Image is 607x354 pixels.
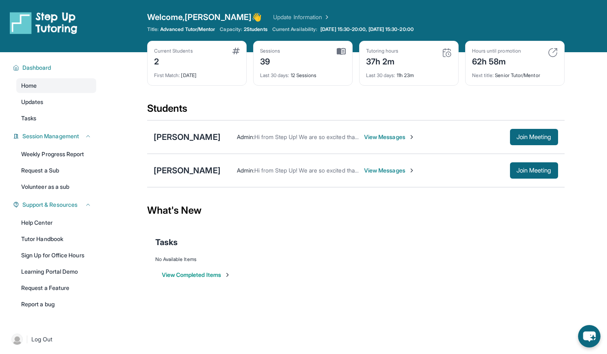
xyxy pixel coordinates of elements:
[364,133,415,141] span: View Messages
[10,11,77,34] img: logo
[21,82,37,90] span: Home
[16,297,96,312] a: Report a bug
[320,26,414,33] span: [DATE] 15:30-20:00, [DATE] 15:30-20:00
[154,165,221,176] div: [PERSON_NAME]
[237,167,254,174] span: Admin :
[22,64,51,72] span: Dashboard
[16,248,96,263] a: Sign Up for Office Hours
[16,95,96,109] a: Updates
[147,11,262,23] span: Welcome, [PERSON_NAME] 👋
[273,13,330,21] a: Update Information
[237,133,254,140] span: Admin :
[366,67,452,79] div: 11h 23m
[154,67,240,79] div: [DATE]
[154,131,221,143] div: [PERSON_NAME]
[16,179,96,194] a: Volunteer as a sub
[154,54,193,67] div: 2
[232,48,240,54] img: card
[319,26,415,33] a: [DATE] 15:30-20:00, [DATE] 15:30-20:00
[147,26,159,33] span: Title:
[31,335,53,343] span: Log Out
[442,48,452,58] img: card
[21,98,44,106] span: Updates
[147,102,565,120] div: Students
[16,215,96,230] a: Help Center
[517,168,552,173] span: Join Meeting
[510,162,558,179] button: Join Meeting
[154,48,193,54] div: Current Students
[472,54,521,67] div: 62h 58m
[8,330,96,348] a: |Log Out
[19,132,91,140] button: Session Management
[11,334,23,345] img: user-img
[322,13,330,21] img: Chevron Right
[337,48,346,55] img: card
[21,114,36,122] span: Tasks
[19,64,91,72] button: Dashboard
[162,271,231,279] button: View Completed Items
[22,132,79,140] span: Session Management
[155,237,178,248] span: Tasks
[16,147,96,162] a: Weekly Progress Report
[16,163,96,178] a: Request a Sub
[548,48,558,58] img: card
[272,26,317,33] span: Current Availability:
[16,78,96,93] a: Home
[472,48,521,54] div: Hours until promotion
[510,129,558,145] button: Join Meeting
[22,201,77,209] span: Support & Resources
[578,325,600,347] button: chat-button
[220,26,242,33] span: Capacity:
[364,166,415,175] span: View Messages
[16,111,96,126] a: Tasks
[472,67,558,79] div: Senior Tutor/Mentor
[19,201,91,209] button: Support & Resources
[16,281,96,295] a: Request a Feature
[472,72,494,78] span: Next title :
[16,264,96,279] a: Learning Portal Demo
[408,134,415,140] img: Chevron-Right
[408,167,415,174] img: Chevron-Right
[244,26,267,33] span: 2 Students
[517,135,552,139] span: Join Meeting
[160,26,215,33] span: Advanced Tutor/Mentor
[260,72,289,78] span: Last 30 days :
[366,72,395,78] span: Last 30 days :
[155,256,556,263] div: No Available Items
[366,48,399,54] div: Tutoring hours
[260,48,280,54] div: Sessions
[366,54,399,67] div: 37h 2m
[16,232,96,246] a: Tutor Handbook
[154,72,180,78] span: First Match :
[26,334,28,344] span: |
[260,67,346,79] div: 12 Sessions
[147,192,565,228] div: What's New
[260,54,280,67] div: 39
